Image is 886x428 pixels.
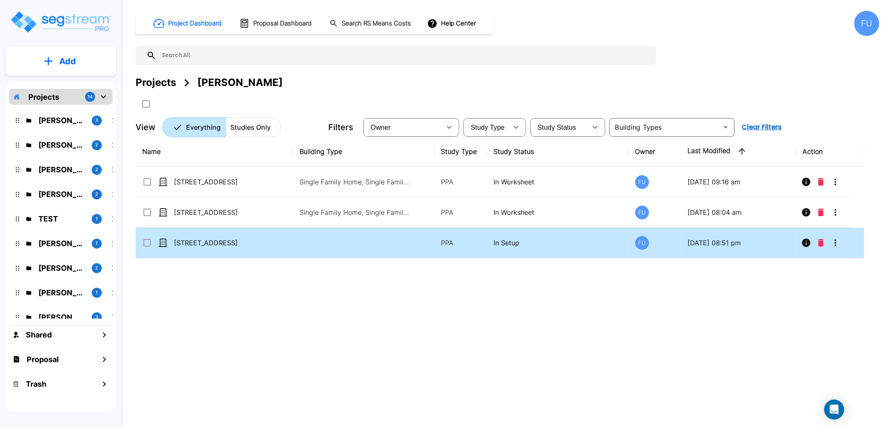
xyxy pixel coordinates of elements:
[815,174,827,190] button: Delete
[854,11,879,36] div: FU
[38,139,85,151] p: Pierson, Chase
[136,136,293,167] th: Name
[720,121,732,133] button: Open
[798,234,815,251] button: Info
[487,136,628,167] th: Study Status
[96,215,98,222] p: 1
[293,136,434,167] th: Building Type
[815,234,827,251] button: Delete
[532,116,587,139] div: Select
[326,15,415,32] button: Search RS Means Costs
[174,238,257,248] p: [STREET_ADDRESS]
[156,46,652,65] input: Search All
[225,117,281,137] button: Studies Only
[96,191,98,198] p: 2
[150,14,226,33] button: Project Dashboard
[28,91,59,103] p: Projects
[38,238,85,249] p: Rychlik, Jessica
[612,121,718,133] input: Building Types
[96,117,98,124] p: 3
[136,121,156,133] p: View
[635,175,649,189] div: FU
[342,19,411,28] h1: Search RS Means Costs
[230,122,271,132] p: Studies Only
[681,136,796,167] th: Last Modified
[371,124,391,131] span: Owner
[827,234,844,251] button: More-Options
[635,206,649,219] div: FU
[441,238,481,248] p: PPA
[441,177,481,187] p: PPA
[739,119,785,136] button: Clear Filters
[493,238,622,248] p: In Setup
[441,207,481,217] p: PPA
[635,236,649,250] div: FU
[236,15,316,32] button: Proposal Dashboard
[435,136,487,167] th: Study Type
[827,174,844,190] button: More-Options
[493,177,622,187] p: In Worksheet
[824,400,844,420] div: Open Intercom Messenger
[138,96,154,112] button: SelectAll
[10,10,112,34] img: Logo
[687,238,790,248] p: [DATE] 08:51 pm
[300,207,412,217] p: Single Family Home, Single Family Home Site
[88,93,93,101] p: 14
[38,262,85,274] p: Tilson, Martin
[186,122,221,132] p: Everything
[96,289,98,296] p: 1
[96,166,98,173] p: 2
[136,75,176,90] div: Projects
[162,117,226,137] button: Everything
[59,55,76,68] p: Add
[96,141,98,149] p: 2
[26,329,52,340] h1: Shared
[827,204,844,221] button: More-Options
[798,174,815,190] button: Info
[687,177,790,187] p: [DATE] 09:16 am
[687,207,790,217] p: [DATE] 08:04 am
[96,314,98,321] p: 3
[38,213,85,224] p: TEST
[6,49,116,73] button: Add
[798,204,815,221] button: Info
[174,177,257,187] p: [STREET_ADDRESS]
[328,121,353,133] p: Filters
[27,354,59,365] h1: Proposal
[38,164,85,175] p: Pulaski, Daniel
[629,136,681,167] th: Owner
[26,378,46,390] h1: Trash
[471,124,505,131] span: Study Type
[796,136,864,167] th: Action
[815,204,827,221] button: Delete
[365,116,441,139] div: Select
[162,117,281,137] div: Platform
[168,19,221,28] h1: Project Dashboard
[538,124,576,131] span: Study Status
[38,287,85,298] p: Thompson, JD
[38,115,85,126] p: Ceka, Rizvan
[96,264,98,272] p: 2
[253,19,312,28] h1: Proposal Dashboard
[493,207,622,217] p: In Worksheet
[465,116,508,139] div: Select
[38,312,85,323] p: Teixeira
[300,177,412,187] p: Single Family Home, Single Family Home Site
[197,75,283,90] div: [PERSON_NAME]
[174,207,257,217] p: [STREET_ADDRESS]
[96,240,98,247] p: 1
[38,189,85,200] p: Daniel, Damany
[425,15,479,31] button: Help Center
